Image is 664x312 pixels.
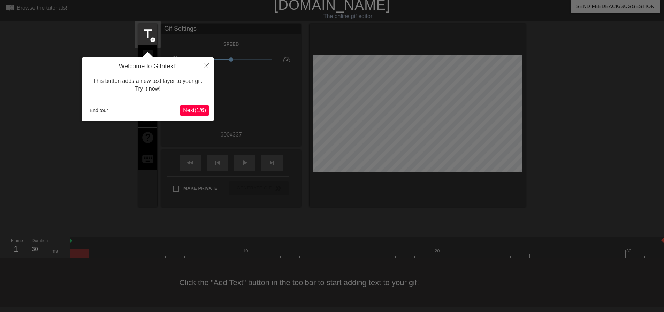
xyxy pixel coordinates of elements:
span: Next ( 1 / 6 ) [183,107,206,113]
button: Next [180,105,209,116]
div: This button adds a new text layer to your gif. Try it now! [87,70,209,100]
h4: Welcome to Gifntext! [87,63,209,70]
button: Close [199,57,214,73]
button: End tour [87,105,111,116]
